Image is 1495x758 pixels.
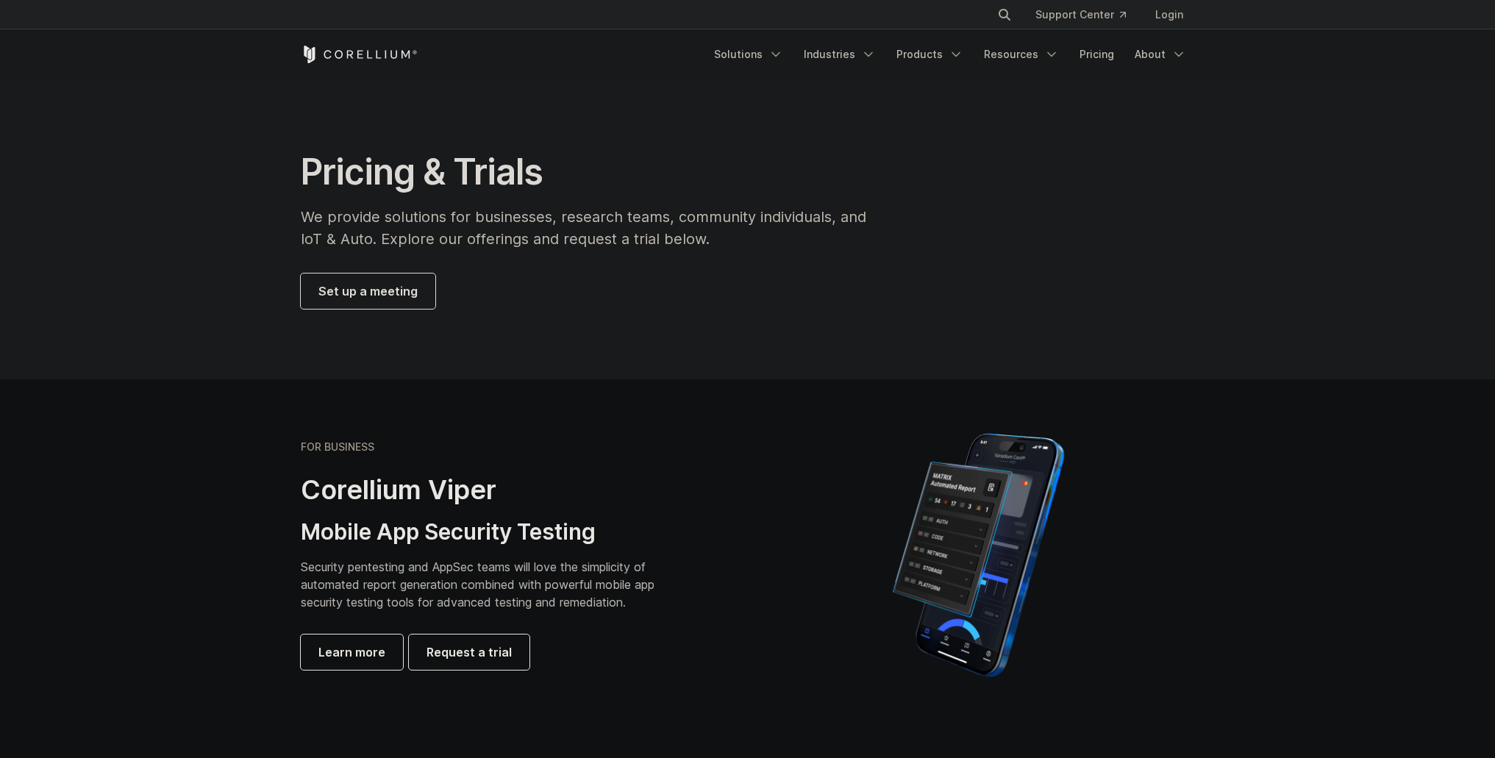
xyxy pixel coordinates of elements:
[975,41,1068,68] a: Resources
[318,643,385,661] span: Learn more
[301,473,677,507] h2: Corellium Viper
[301,150,887,194] h1: Pricing & Trials
[1126,41,1195,68] a: About
[1024,1,1138,28] a: Support Center
[980,1,1195,28] div: Navigation Menu
[301,46,418,63] a: Corellium Home
[705,41,792,68] a: Solutions
[991,1,1018,28] button: Search
[301,273,435,309] a: Set up a meeting
[301,206,887,250] p: We provide solutions for businesses, research teams, community individuals, and IoT & Auto. Explo...
[795,41,885,68] a: Industries
[868,426,1089,684] img: Corellium MATRIX automated report on iPhone showing app vulnerability test results across securit...
[1143,1,1195,28] a: Login
[427,643,512,661] span: Request a trial
[409,634,529,670] a: Request a trial
[301,634,403,670] a: Learn more
[888,41,972,68] a: Products
[301,440,374,454] h6: FOR BUSINESS
[301,518,677,546] h3: Mobile App Security Testing
[705,41,1195,68] div: Navigation Menu
[318,282,418,300] span: Set up a meeting
[301,558,677,611] p: Security pentesting and AppSec teams will love the simplicity of automated report generation comb...
[1071,41,1123,68] a: Pricing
